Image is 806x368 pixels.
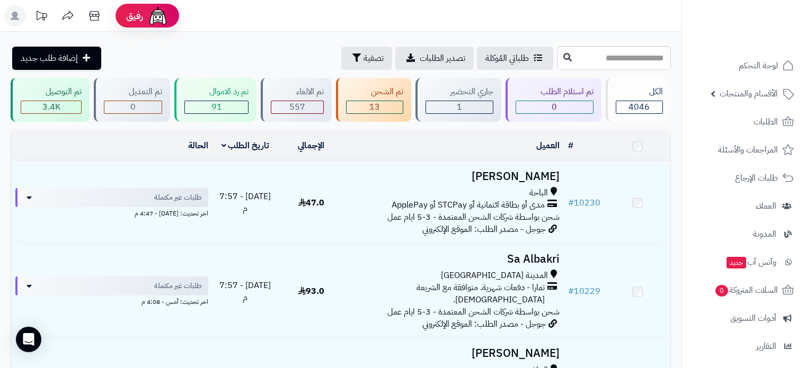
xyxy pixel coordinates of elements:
[147,5,169,26] img: ai-face.png
[188,139,208,152] a: الحالة
[222,139,270,152] a: تاريخ الطلب
[42,101,60,113] span: 3.4K
[348,170,559,183] h3: [PERSON_NAME]
[348,282,544,306] span: تمارا - دفعات شهرية. متوافقة مع الشريعة [DEMOGRAPHIC_DATA].
[688,109,800,134] a: الطلبات
[219,279,271,304] span: [DATE] - 7:57 م
[28,5,55,29] a: تحديثات المنصة
[516,101,593,113] div: 0
[271,86,323,98] div: تم الالغاء
[348,253,559,265] h3: Sa Albakri
[259,78,333,122] a: تم الالغاء 557
[364,52,384,65] span: تصفية
[8,78,92,122] a: تم التوصيل 3.4K
[184,86,249,98] div: تم رد الاموال
[753,227,776,241] span: المدونة
[426,86,493,98] div: جاري التحضير
[568,285,574,298] span: #
[727,257,746,268] span: جديد
[739,58,778,73] span: لوحة التحكم
[735,170,778,185] span: طلبات الإرجاع
[334,78,413,122] a: تم الشحن 13
[271,101,323,113] div: 557
[688,193,800,219] a: العملاء
[536,139,560,152] a: العميل
[688,137,800,163] a: المراجعات والأسئلة
[568,196,600,209] a: #10230
[734,8,796,30] img: logo-2.png
[628,101,650,113] span: 4046
[688,53,800,78] a: لوحة التحكم
[756,339,776,354] span: التقارير
[16,327,41,352] div: Open Intercom Messenger
[422,318,546,330] span: جوجل - مصدر الطلب: الموقع الإلكتروني
[688,221,800,247] a: المدونة
[720,86,778,101] span: الأقسام والمنتجات
[516,86,594,98] div: تم استلام الطلب
[347,101,403,113] div: 13
[422,223,546,236] span: جوجل - مصدر الطلب: الموقع الإلكتروني
[298,139,324,152] a: الإجمالي
[21,101,81,113] div: 3384
[348,347,559,360] h3: [PERSON_NAME]
[341,47,392,70] button: تصفية
[185,101,248,113] div: 91
[387,211,560,223] span: شحن بواسطة شركات الشحن المعتمدة - 3-5 ايام عمل
[715,285,728,297] span: 0
[104,86,162,98] div: تم التعديل
[104,101,162,113] div: 0
[413,78,503,122] a: جاري التحضير 1
[126,10,143,22] span: رفيق
[568,196,574,209] span: #
[298,285,324,298] span: 93.0
[568,285,600,298] a: #10229
[552,101,557,113] span: 0
[529,187,548,199] span: الباحة
[426,101,493,113] div: 1
[346,86,403,98] div: تم الشحن
[211,101,222,113] span: 91
[154,281,202,291] span: طلبات غير مكتملة
[441,270,548,282] span: المدينة [GEOGRAPHIC_DATA]
[369,101,380,113] span: 13
[756,199,776,213] span: العملاء
[457,101,462,113] span: 1
[604,78,673,122] a: الكل4046
[387,306,560,318] span: شحن بواسطة شركات الشحن المعتمدة - 3-5 ايام عمل
[15,295,208,307] div: اخر تحديث: أمس - 4:08 م
[420,52,465,65] span: تصدير الطلبات
[92,78,172,122] a: تم التعديل 0
[289,101,305,113] span: 557
[485,52,529,65] span: طلباتي المُوكلة
[688,306,800,331] a: أدوات التسويق
[503,78,604,122] a: تم استلام الطلب 0
[21,52,78,65] span: إضافة طلب جديد
[477,47,553,70] a: طلباتي المُوكلة
[688,277,800,303] a: السلات المتروكة0
[130,101,136,113] span: 0
[21,86,82,98] div: تم التوصيل
[718,142,778,157] span: المراجعات والأسئلة
[568,139,573,152] a: #
[688,165,800,191] a: طلبات الإرجاع
[725,255,776,270] span: وآتس آب
[754,114,778,129] span: الطلبات
[688,334,800,359] a: التقارير
[616,86,663,98] div: الكل
[714,283,778,298] span: السلات المتروكة
[12,47,101,70] a: إضافة طلب جديد
[730,311,776,326] span: أدوات التسويق
[392,199,545,211] span: مدى أو بطاقة ائتمانية أو STCPay أو ApplePay
[298,196,324,209] span: 47.0
[219,190,271,215] span: [DATE] - 7:57 م
[15,207,208,218] div: اخر تحديث: [DATE] - 4:47 م
[172,78,259,122] a: تم رد الاموال 91
[395,47,474,70] a: تصدير الطلبات
[688,249,800,275] a: وآتس آبجديد
[154,192,202,203] span: طلبات غير مكتملة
